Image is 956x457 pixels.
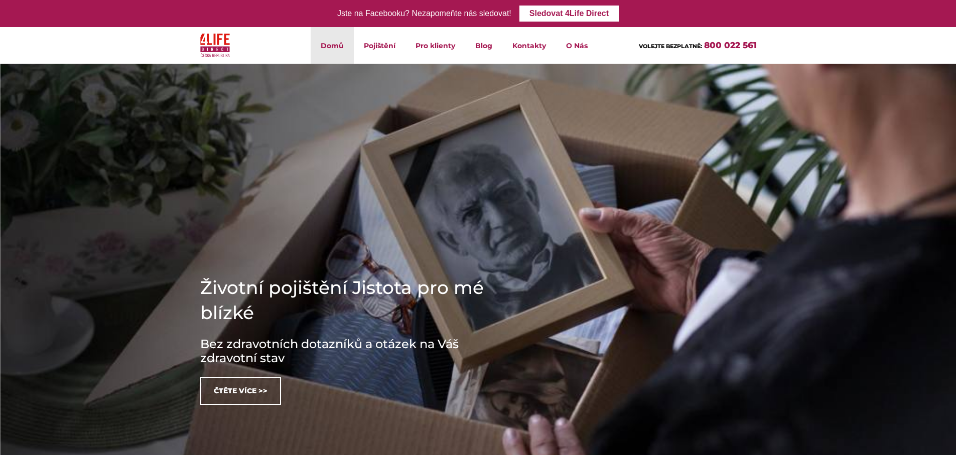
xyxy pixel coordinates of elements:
span: VOLEJTE BEZPLATNĚ: [639,43,702,50]
a: Čtěte více >> [200,377,281,405]
a: Kontakty [502,27,556,64]
a: Blog [465,27,502,64]
img: 4Life Direct Česká republika logo [200,31,230,60]
a: Sledovat 4Life Direct [519,6,619,22]
a: 800 022 561 [704,40,757,50]
a: Domů [311,27,354,64]
h3: Bez zdravotních dotazníků a otázek na Váš zdravotní stav [200,337,501,365]
div: Jste na Facebooku? Nezapomeňte nás sledovat! [337,7,511,21]
h1: Životní pojištění Jistota pro mé blízké [200,275,501,325]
